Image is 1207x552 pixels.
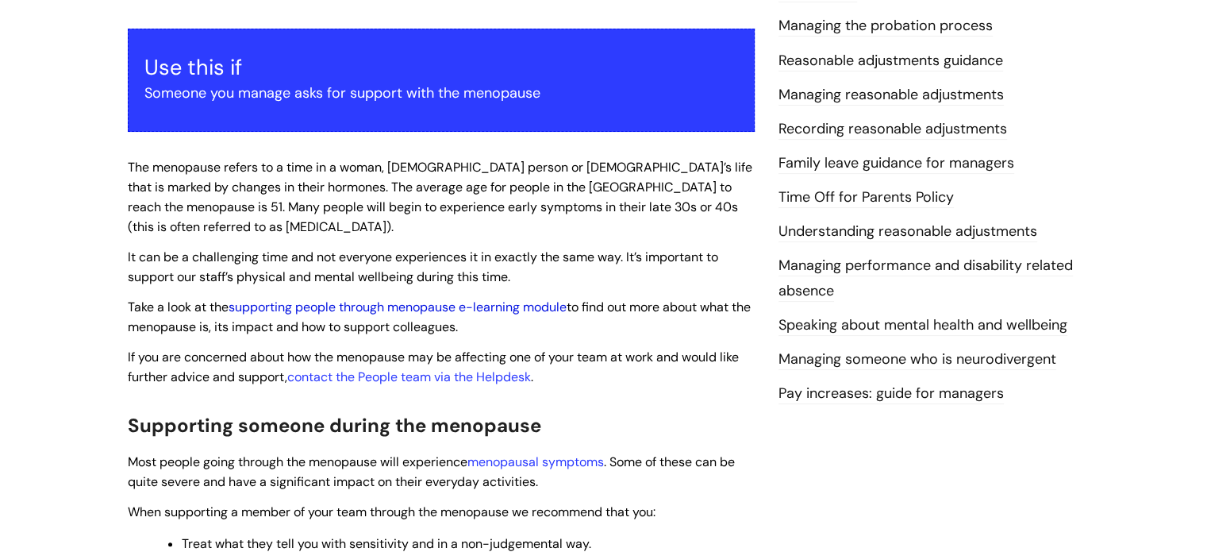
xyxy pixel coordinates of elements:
[778,16,993,37] a: Managing the probation process
[287,369,531,385] a: contact the People team via the Helpdesk
[144,55,738,80] h3: Use this if
[467,454,604,470] a: menopausal symptoms
[144,80,738,106] p: Someone you manage asks for support with the menopause
[128,249,718,285] span: It can be a challenging time and not everyone experiences it in exactly the same way. It’s import...
[778,153,1014,174] a: Family leave guidance for managers
[778,51,1003,71] a: Reasonable adjustments guidance
[778,315,1067,336] a: Speaking about mental health and wellbeing
[778,187,954,208] a: Time Off for Parents Policy
[128,454,735,490] span: Most people going through the menopause will experience . Some of these can be quite severe and h...
[128,349,739,385] span: If you are concerned about how the menopause may be affecting one of your team at work and would ...
[778,119,1007,140] a: Recording reasonable adjustments
[778,384,1004,404] a: Pay increases: guide for managers
[778,222,1037,242] a: Understanding reasonable adjustments
[778,85,1004,106] a: Managing reasonable adjustments
[778,256,1073,302] a: Managing performance and disability related absence
[128,159,752,234] span: The menopause refers to a time in a woman, [DEMOGRAPHIC_DATA] person or [DEMOGRAPHIC_DATA]’s life...
[128,504,655,520] span: When supporting a member of your team through the menopause we recommend that you:
[229,299,567,315] a: supporting people through menopause e-learning module
[128,299,751,335] span: Take a look at the to find out more about what the menopause is, its impact and how to support co...
[182,535,591,552] span: Treat what they tell you with sensitivity and in a non-judgemental way.
[778,349,1056,370] a: Managing someone who is neurodivergent
[128,413,541,438] span: Supporting someone during the menopause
